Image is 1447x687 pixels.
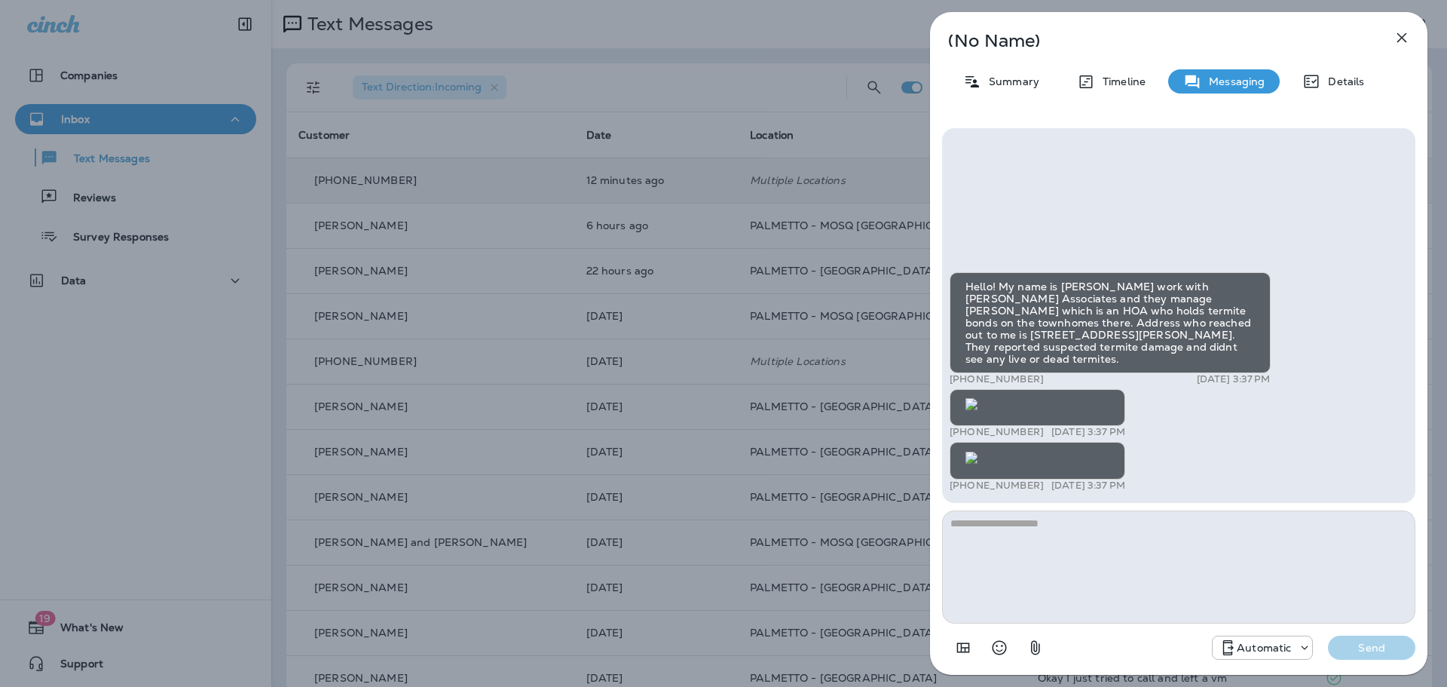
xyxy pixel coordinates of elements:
p: [DATE] 3:37 PM [1051,426,1125,438]
p: [DATE] 3:37 PM [1051,480,1125,492]
p: Details [1320,75,1364,87]
p: [PHONE_NUMBER] [950,480,1044,492]
p: Messaging [1201,75,1265,87]
button: Add in a premade template [948,633,978,663]
p: [PHONE_NUMBER] [950,373,1044,385]
img: twilio-download [965,452,977,464]
p: Summary [981,75,1039,87]
img: twilio-download [965,398,977,410]
p: [DATE] 3:37 PM [1197,373,1271,385]
button: Select an emoji [984,633,1014,663]
p: Timeline [1095,75,1146,87]
p: Automatic [1237,642,1291,654]
div: Hello! My name is [PERSON_NAME] work with [PERSON_NAME] Associates and they manage [PERSON_NAME] ... [950,272,1271,373]
p: [PHONE_NUMBER] [950,426,1044,438]
p: (No Name) [948,35,1360,47]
